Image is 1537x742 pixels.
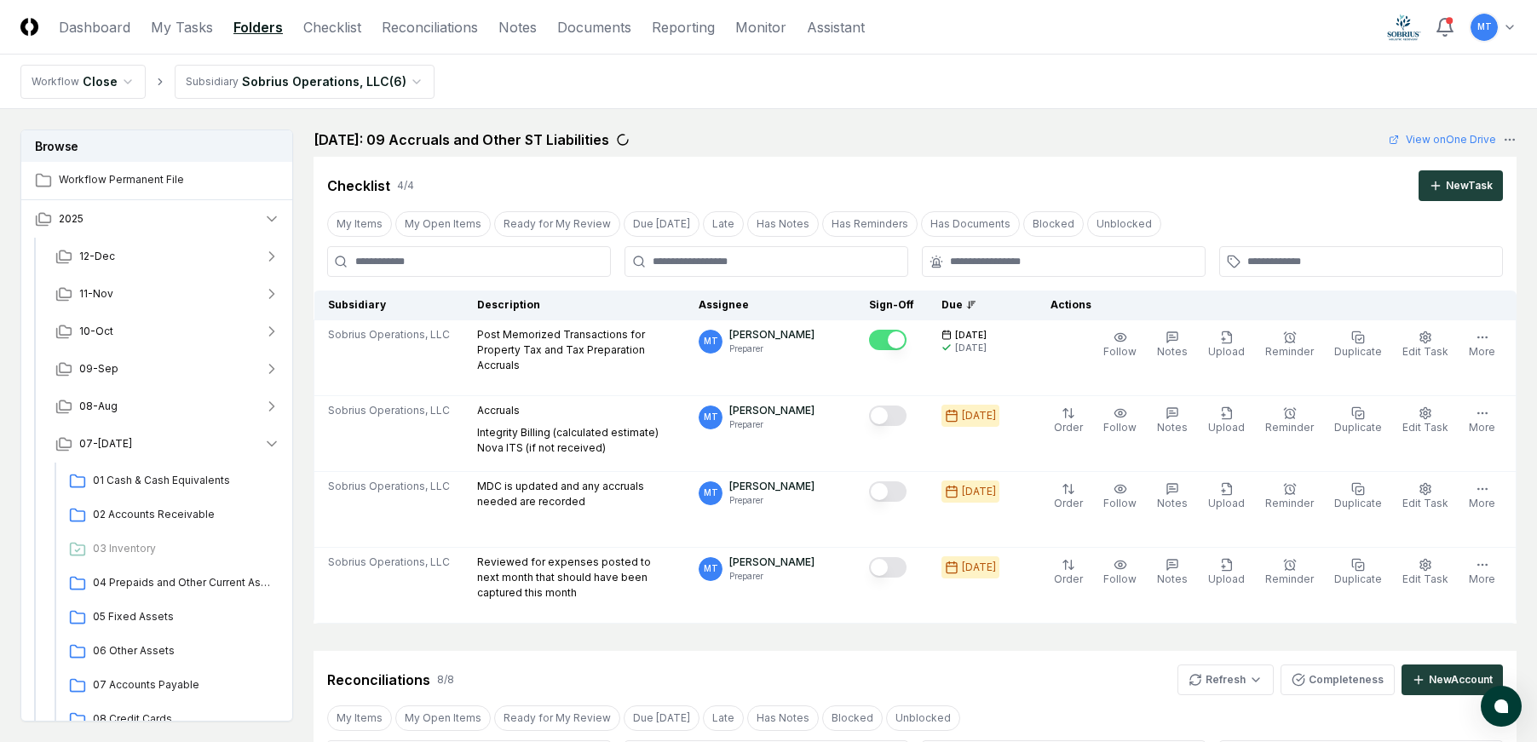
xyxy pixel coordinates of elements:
a: 06 Other Assets [62,636,280,667]
button: Duplicate [1331,479,1385,515]
span: MT [1477,20,1492,33]
button: Upload [1205,403,1248,439]
button: NewAccount [1402,664,1503,695]
button: Ready for My Review [494,705,620,731]
div: Actions [1037,297,1503,313]
button: Order [1051,555,1086,590]
span: MT [704,562,718,575]
span: Workflow Permanent File [59,172,280,187]
span: Order [1054,572,1083,585]
span: Duplicate [1334,421,1382,434]
button: Mark complete [869,406,907,426]
span: Upload [1208,497,1245,509]
button: Late [703,705,744,731]
a: 08 Credit Cards [62,705,280,735]
span: 01 Cash & Cash Equivalents [93,473,273,488]
span: Follow [1103,345,1137,358]
button: atlas-launcher [1481,686,1522,727]
button: Has Notes [747,211,819,237]
button: Ready for My Review [494,211,620,237]
button: Duplicate [1331,555,1385,590]
button: Has Reminders [822,211,918,237]
button: Due Today [624,211,699,237]
div: [DATE] [955,342,987,354]
div: Workflow [32,74,79,89]
button: Blocked [822,705,883,731]
button: Edit Task [1399,555,1452,590]
p: MDC is updated and any accruals needed are recorded [477,479,671,509]
button: Blocked [1023,211,1084,237]
button: Completeness [1281,664,1395,695]
button: Notes [1154,555,1191,590]
button: Follow [1100,327,1140,363]
button: Upload [1205,555,1248,590]
span: 03 Inventory [93,541,273,556]
span: Reminder [1265,421,1314,434]
span: 07 Accounts Payable [93,677,273,693]
a: 07 Accounts Payable [62,670,280,701]
span: Notes [1157,421,1188,434]
span: Edit Task [1402,572,1448,585]
button: Mark complete [869,330,907,350]
button: 09-Sep [42,350,294,388]
a: 05 Fixed Assets [62,602,280,633]
a: 03 Inventory [62,534,280,565]
button: Notes [1154,479,1191,515]
button: 10-Oct [42,313,294,350]
button: NewTask [1419,170,1503,201]
span: Duplicate [1334,345,1382,358]
span: Sobrius Operations, LLC [328,403,450,418]
button: Notes [1154,327,1191,363]
button: Unblocked [886,705,960,731]
button: More [1465,555,1499,590]
button: 12-Dec [42,238,294,275]
p: Preparer [729,342,815,355]
button: Mark complete [869,557,907,578]
span: Notes [1157,497,1188,509]
a: Reporting [652,17,715,37]
a: 02 Accounts Receivable [62,500,280,531]
button: Refresh [1177,664,1274,695]
nav: breadcrumb [20,65,435,99]
span: 04 Prepaids and Other Current Assets [93,575,273,590]
h3: Browse [21,130,292,162]
span: MT [704,486,718,499]
p: [PERSON_NAME] [729,555,815,570]
button: My Open Items [395,705,491,731]
button: 11-Nov [42,275,294,313]
span: Upload [1208,572,1245,585]
span: 07-[DATE] [79,436,132,452]
span: 08-Aug [79,399,118,414]
span: 02 Accounts Receivable [93,507,273,522]
button: More [1465,327,1499,363]
p: [PERSON_NAME] [729,403,815,418]
button: Follow [1100,403,1140,439]
p: Reviewed for expenses posted to next month that should have been captured this month [477,555,671,601]
div: [DATE] [962,408,996,423]
p: Post Memorized Transactions for Property Tax and Tax Preparation Accruals [477,327,671,373]
button: Order [1051,479,1086,515]
button: Has Notes [747,705,819,731]
button: 08-Aug [42,388,294,425]
p: Integrity Billing (calculated estimate) Nova ITS (if not received) [477,425,659,456]
th: Sign-Off [855,290,928,320]
div: [DATE] [962,484,996,499]
div: New Task [1446,178,1493,193]
button: Has Documents [921,211,1020,237]
span: Sobrius Operations, LLC [328,555,450,570]
img: Sobrius logo [1387,14,1421,41]
button: MT [1469,12,1500,43]
a: My Tasks [151,17,213,37]
span: 11-Nov [79,286,113,302]
span: Reminder [1265,345,1314,358]
span: 09-Sep [79,361,118,377]
div: Due [941,297,1010,313]
span: Sobrius Operations, LLC [328,479,450,494]
div: [DATE] [962,560,996,575]
button: Follow [1100,479,1140,515]
p: Preparer [729,418,815,431]
div: Subsidiary [186,74,239,89]
p: [PERSON_NAME] [729,479,815,494]
span: Order [1054,497,1083,509]
p: Preparer [729,570,815,583]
